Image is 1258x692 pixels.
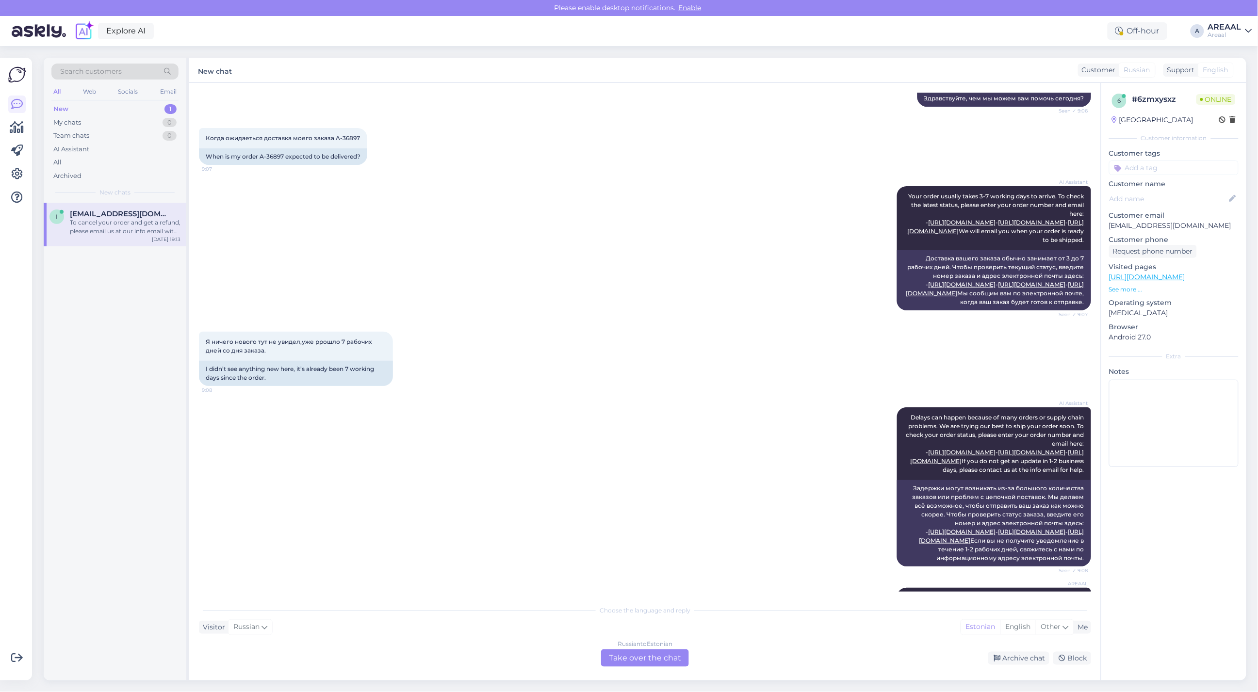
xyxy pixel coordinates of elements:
a: Explore AI [98,23,154,39]
a: [URL][DOMAIN_NAME] [998,528,1066,535]
img: explore-ai [74,21,94,41]
a: [URL][DOMAIN_NAME] [929,219,996,226]
span: AREAAL [1052,580,1088,587]
span: I [56,213,58,220]
div: Take over the chat [601,649,689,667]
span: Seen ✓ 9:07 [1052,311,1088,318]
span: Online [1196,94,1236,105]
p: Android 27.0 [1109,332,1239,342]
p: Customer email [1109,210,1239,221]
div: Archive chat [988,652,1049,665]
a: [URL][DOMAIN_NAME] [929,528,996,535]
div: Russian to Estonian [618,640,672,648]
a: [URL][DOMAIN_NAME] [998,281,1066,288]
span: Russian [1124,65,1150,75]
input: Add a tag [1109,161,1239,175]
span: AI Assistant [1052,400,1088,407]
div: When is my order A-36897 expected to be delivered? [199,148,367,165]
p: Operating system [1109,298,1239,308]
div: Задержки могут возникать из-за большого количества заказов или проблем с цепочкой поставок. Мы де... [897,480,1091,566]
div: Me [1074,622,1088,632]
div: 1 [164,104,177,114]
div: Request phone number [1109,245,1197,258]
p: Customer tags [1109,148,1239,159]
div: Web [81,85,98,98]
div: Team chats [53,131,89,141]
span: Seen ✓ 9:08 [1052,567,1088,574]
img: Askly Logo [8,65,26,84]
p: [MEDICAL_DATA] [1109,308,1239,318]
div: AREAAL [1208,23,1242,31]
div: New [53,104,68,114]
div: AI Assistant [53,145,89,154]
div: Socials [116,85,140,98]
div: Email [158,85,179,98]
a: [URL][DOMAIN_NAME] [998,219,1066,226]
div: Support [1163,65,1195,75]
span: Your order usually takes 3-7 working days to arrive. To check the latest status, please enter you... [908,193,1086,243]
span: Russian [233,622,260,632]
a: AREAALAreaal [1208,23,1252,39]
div: All [53,158,62,167]
div: Choose the language and reply [199,606,1091,615]
span: English [1203,65,1228,75]
span: Search customers [60,66,122,77]
div: Visitor [199,622,225,632]
div: A [1191,24,1204,38]
span: Я ничего нового тут не увидел,уже ррошло 7 рабочих дней со дня заказа. [206,338,373,354]
div: All [51,85,63,98]
div: [DATE] 19:13 [152,236,180,243]
div: Customer information [1109,134,1239,143]
span: 9:07 [202,165,238,173]
div: Archived [53,171,82,181]
a: [URL][DOMAIN_NAME] [998,449,1066,456]
span: Delays can happen because of many orders or supply chain problems. We are trying our best to ship... [906,414,1086,473]
div: Estonian [961,620,1000,634]
label: New chat [198,64,232,77]
p: Notes [1109,367,1239,377]
span: Seen ✓ 9:06 [1052,107,1088,114]
input: Add name [1110,193,1227,204]
p: Browser [1109,322,1239,332]
div: Extra [1109,352,1239,361]
a: [URL][DOMAIN_NAME] [929,281,996,288]
p: Customer phone [1109,235,1239,245]
span: 6 [1118,97,1121,104]
p: See more ... [1109,285,1239,294]
div: Areaal [1208,31,1242,39]
div: Customer [1078,65,1116,75]
span: Когда ожидаеться доставка моего заказа A-36897 [206,134,360,142]
p: Customer name [1109,179,1239,189]
span: Other [1041,622,1061,631]
div: Off-hour [1108,22,1167,40]
div: To cancel your order and get a refund, please email us at our info email with your order number. ... [70,218,180,236]
div: I didn’t see anything new here, it’s already been 7 working days since the order. [199,361,393,386]
div: 0 [163,118,177,128]
div: Block [1053,652,1091,665]
div: [GEOGRAPHIC_DATA] [1112,115,1193,125]
div: # 6zmxysxz [1132,94,1196,105]
span: AI Assistant [1052,178,1088,186]
div: English [1000,620,1036,634]
span: 9:08 [202,386,238,394]
a: [URL][DOMAIN_NAME] [929,449,996,456]
span: Info@kvim.ee [70,209,171,218]
span: Enable [675,3,704,12]
div: Здравствуйте, чем мы можем вам помочь сегодня? [917,90,1091,107]
p: Visited pages [1109,262,1239,272]
p: [EMAIL_ADDRESS][DOMAIN_NAME] [1109,221,1239,231]
div: Доставка вашего заказа обычно занимает от 3 до 7 рабочих дней. Чтобы проверить текущий статус, вв... [897,250,1091,310]
div: 0 [163,131,177,141]
a: [URL][DOMAIN_NAME] [1109,273,1185,281]
div: My chats [53,118,81,128]
span: New chats [99,188,131,197]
